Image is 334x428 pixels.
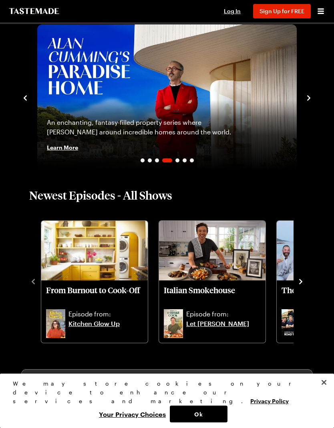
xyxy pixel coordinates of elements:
[46,285,143,304] p: From Burnout to Cook-Off
[216,7,248,15] button: Log In
[8,8,60,14] a: To Tastemade Home Page
[41,221,148,343] div: From Burnout to Cook-Off
[224,8,241,14] span: Log In
[68,309,143,319] p: Episode from:
[260,8,304,14] span: Sign Up for FREE
[13,379,314,406] div: We may store cookies on your device to enhance our services and marketing.
[253,4,311,18] button: Sign Up for FREE
[316,6,326,16] button: Open menu
[170,406,227,422] button: Ok
[159,221,266,281] img: Italian Smokehouse
[164,285,261,304] p: Italian Smokehouse
[186,309,261,319] p: Episode from:
[141,158,145,162] span: Go to slide 1
[190,158,194,162] span: Go to slide 7
[47,143,78,151] span: Learn More
[250,397,289,404] a: More information about your privacy, opens in a new tab
[297,276,305,286] button: navigate to next item
[40,218,158,344] div: 1 / 10
[162,158,172,162] span: Go to slide 4
[158,218,276,344] div: 2 / 10
[175,158,179,162] span: Go to slide 5
[155,158,159,162] span: Go to slide 3
[29,188,172,202] h2: Newest Episodes - All Shows
[37,24,297,170] a: Alan Cumming's Paradise HomesAn enchanting, fantasy-filled property series where [PERSON_NAME] ar...
[148,158,152,162] span: Go to slide 2
[21,92,29,102] button: navigate to previous item
[183,158,187,162] span: Go to slide 6
[46,285,143,308] a: From Burnout to Cook-Off
[305,92,313,102] button: navigate to next item
[29,276,37,286] button: navigate to previous item
[13,379,314,422] div: Privacy
[37,24,297,170] img: Alan Cumming's Paradise Homes
[95,406,170,422] button: Your Privacy Choices
[186,319,261,338] a: Let [PERSON_NAME]
[315,374,333,391] button: Close
[47,118,239,137] p: An enchanting, fantasy-filled property series where [PERSON_NAME] around incredible homes around ...
[41,221,148,281] img: From Burnout to Cook-Off
[164,285,261,308] a: Italian Smokehouse
[68,319,143,338] a: Kitchen Glow Up
[159,221,266,343] div: Italian Smokehouse
[37,24,297,170] div: 4 / 7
